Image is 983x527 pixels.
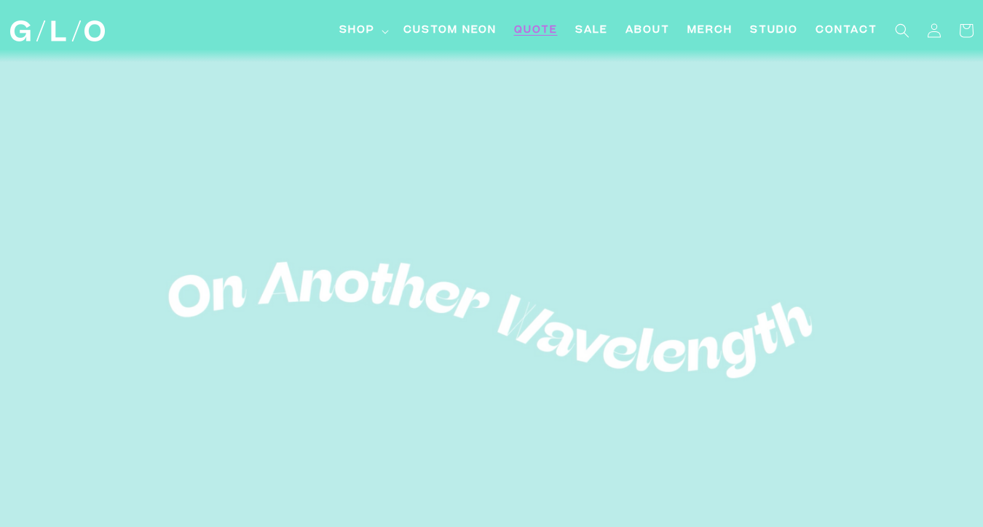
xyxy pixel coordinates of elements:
[505,15,566,47] a: Quote
[750,23,798,39] span: Studio
[807,15,886,47] a: Contact
[514,23,558,39] span: Quote
[679,15,741,47] a: Merch
[687,23,733,39] span: Merch
[575,23,608,39] span: SALE
[721,323,983,527] iframe: Chat Widget
[4,15,110,47] a: GLO Studio
[625,23,670,39] span: About
[816,23,877,39] span: Contact
[886,15,918,47] summary: Search
[395,15,505,47] a: Custom Neon
[331,15,395,47] summary: Shop
[10,20,105,41] img: GLO Studio
[566,15,617,47] a: SALE
[339,23,375,39] span: Shop
[403,23,497,39] span: Custom Neon
[617,15,679,47] a: About
[741,15,807,47] a: Studio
